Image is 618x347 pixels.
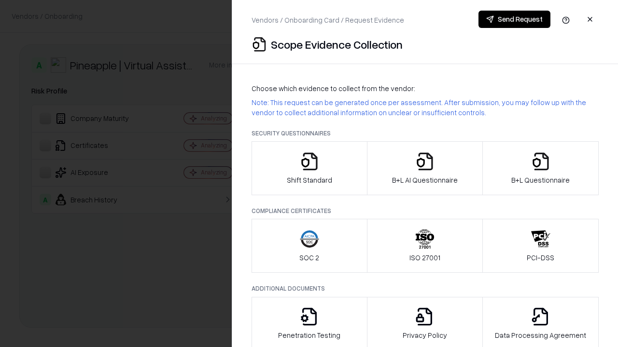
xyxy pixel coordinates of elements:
p: Penetration Testing [278,330,340,340]
p: Compliance Certificates [252,207,599,215]
button: ISO 27001 [367,219,483,273]
p: ISO 27001 [409,253,440,263]
button: Send Request [478,11,550,28]
p: PCI-DSS [527,253,554,263]
p: Note: This request can be generated once per assessment. After submission, you may follow up with... [252,97,599,118]
p: B+L AI Questionnaire [392,175,458,185]
p: Choose which evidence to collect from the vendor: [252,83,599,93]
button: SOC 2 [252,219,367,273]
button: PCI-DSS [482,219,599,273]
p: Scope Evidence Collection [271,37,403,52]
button: B+L Questionnaire [482,141,599,195]
button: B+L AI Questionnaire [367,141,483,195]
p: B+L Questionnaire [511,175,570,185]
p: Privacy Policy [403,330,447,340]
button: Shift Standard [252,141,367,195]
p: Security Questionnaires [252,129,599,137]
p: Additional Documents [252,284,599,293]
p: Shift Standard [287,175,332,185]
p: Vendors / Onboarding Card / Request Evidence [252,15,404,25]
p: SOC 2 [299,253,319,263]
p: Data Processing Agreement [495,330,586,340]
